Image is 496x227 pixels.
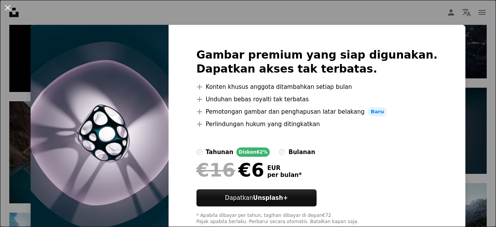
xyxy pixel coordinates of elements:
span: Baru [368,107,387,116]
div: tahunan [206,147,233,157]
li: Unduhan bebas royalti tak terbatas [196,95,437,104]
input: bulanan [279,149,285,155]
span: EUR [267,165,302,172]
li: Konten khusus anggota ditambahkan setiap bulan [196,82,437,92]
li: Pemotongan gambar dan penghapusan latar belakang [196,107,437,116]
li: Perlindungan hukum yang ditingkatkan [196,120,437,129]
span: per bulan * [267,172,302,178]
div: * Apabila dibayar per tahun, tagihan dibayar di depan €72 Pajak apabila berlaku. Perbarui secara ... [196,213,437,225]
input: tahunanDiskon62% [196,149,203,155]
strong: Unsplash+ [253,194,288,201]
h2: Gambar premium yang siap digunakan. Dapatkan akses tak terbatas. [196,48,437,76]
button: DapatkanUnsplash+ [196,189,317,206]
span: €16 [196,160,235,180]
div: Diskon 62% [236,147,270,157]
div: €6 [196,160,264,180]
div: bulanan [288,147,315,157]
